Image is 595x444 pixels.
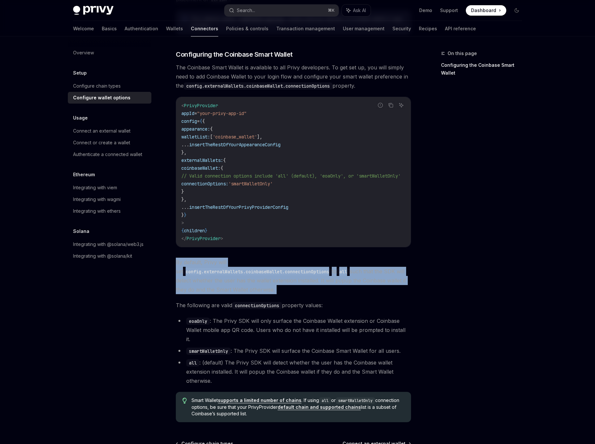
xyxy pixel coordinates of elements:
[68,193,151,205] a: Integrating with wagmi
[73,227,89,235] h5: Solana
[221,165,223,171] span: {
[181,110,194,116] span: appId
[397,101,405,109] button: Ask AI
[419,7,432,14] a: Demo
[68,205,151,217] a: Integrating with ethers
[186,348,231,355] code: smartWalletOnly
[73,6,114,15] img: dark logo
[181,157,223,163] span: externalWallets:
[343,21,385,36] a: User management
[221,236,223,241] span: >
[181,165,221,171] span: coinbaseWallet:
[73,139,130,147] div: Connect or create a wallet
[181,134,210,140] span: walletList:
[73,150,142,158] div: Authenticate a connected wallet
[237,7,255,14] div: Search...
[176,358,411,385] li: : (default) The Privy SDK will detect whether the user has the Coinbase wallet extension installe...
[73,114,88,122] h5: Usage
[125,21,158,36] a: Authentication
[353,7,366,14] span: Ask AI
[200,118,202,124] span: {
[184,82,332,90] code: config.externalWallets.coinbaseWallet.connectionOptions
[73,240,144,248] div: Integrating with @solana/web3.js
[448,50,477,57] span: On this page
[73,21,94,36] a: Welcome
[102,21,117,36] a: Basics
[224,5,339,16] button: Search...⌘K
[186,318,210,325] code: eoaOnly
[176,63,411,90] span: The Coinbase Smart Wallet is available to all Privy developers. To get set up, you will simply ne...
[68,238,151,250] a: Integrating with @solana/web3.js
[184,103,218,108] span: PrivyProvider
[218,397,301,403] a: supports a limited number of chains
[181,228,184,234] span: {
[319,397,331,404] code: all
[223,157,226,163] span: {
[197,118,200,124] span: =
[181,189,184,194] span: }
[181,173,401,179] span: // Valid connection options include 'all' (default), 'eoaOnly', or 'smartWalletOnly'
[176,258,411,294] span: By default, Privy will set to such that the SDK will detect whether the user has the wallet exten...
[191,21,218,36] a: Connectors
[73,252,132,260] div: Integrating with @solana/kit
[184,212,187,218] span: }
[189,204,288,210] span: insertTheRestOfYourPrivyProviderConfig
[181,118,197,124] span: config
[342,5,371,16] button: Ask AI
[68,250,151,262] a: Integrating with @solana/kit
[213,134,257,140] span: 'coinbase_wallet'
[181,103,184,108] span: <
[445,21,476,36] a: API reference
[191,397,404,417] span: Smart Wallet . If using or connection options, be sure that your PrivyProvider list is a subset o...
[176,50,293,59] span: Configuring the Coinbase Smart Wallet
[232,302,282,309] code: connectionOptions
[278,404,361,410] a: default chain and supported chains
[73,127,130,135] div: Connect an external wallet
[68,137,151,149] a: Connect or create a wallet
[419,21,437,36] a: Recipes
[73,94,130,102] div: Configure wallet options
[257,134,262,140] span: ],
[183,268,332,275] code: config.externalWallets.coinbaseWallet.connectionOptions
[68,80,151,92] a: Configure chain types
[181,236,187,241] span: </
[276,21,335,36] a: Transaction management
[336,397,375,404] code: smartWalletOnly
[181,204,189,210] span: ...
[337,268,350,275] code: all
[376,101,385,109] button: Report incorrect code
[210,126,213,132] span: {
[68,149,151,160] a: Authenticate a connected wallet
[73,207,121,215] div: Integrating with ethers
[73,195,121,203] div: Integrating with wagmi
[511,5,522,16] button: Toggle dark mode
[181,181,228,187] span: connectionOptions:
[187,236,221,241] span: PrivyProvider
[197,110,247,116] span: "your-privy-app-id"
[73,184,117,192] div: Integrating with viem
[73,171,95,179] h5: Ethereum
[182,398,187,404] svg: Tip
[176,346,411,355] li: : The Privy SDK will surface the Coinbase Smart Wallet for all users.
[328,8,335,13] span: ⌘ K
[166,21,183,36] a: Wallets
[194,110,197,116] span: =
[181,142,189,148] span: ...
[181,126,210,132] span: appearance:
[440,7,458,14] a: Support
[205,228,207,234] span: }
[181,196,187,202] span: },
[181,212,184,218] span: }
[181,220,184,226] span: >
[466,5,506,16] a: Dashboard
[176,316,411,344] li: : The Privy SDK will only surface the Coinbase Wallet extension or Coinbase Wallet mobile app QR ...
[73,69,87,77] h5: Setup
[181,150,187,155] span: },
[441,60,527,78] a: Configuring the Coinbase Smart Wallet
[176,301,411,310] span: The following are valid property values:
[68,182,151,193] a: Integrating with viem
[68,125,151,137] a: Connect an external wallet
[73,49,94,57] div: Overview
[186,359,199,366] code: all
[210,134,213,140] span: [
